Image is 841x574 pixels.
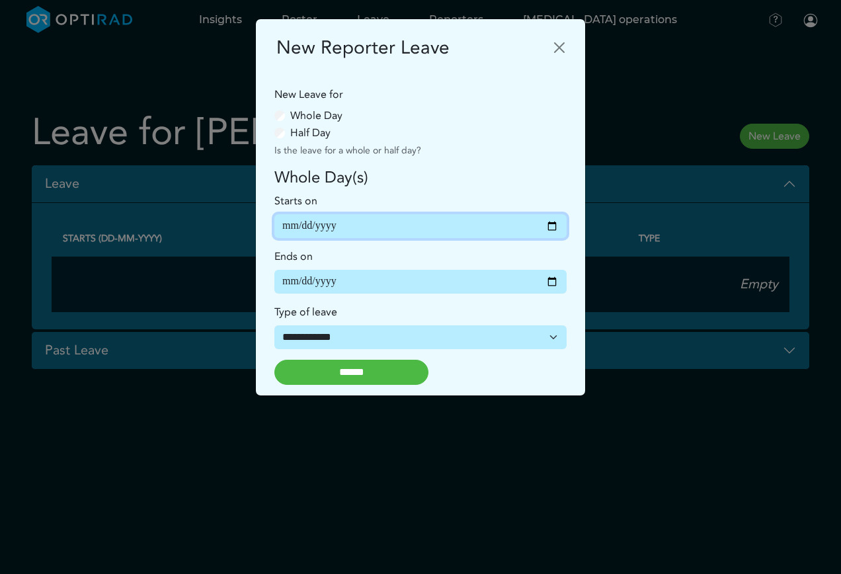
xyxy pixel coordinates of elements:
label: Type of leave [274,304,337,320]
label: Ends on [274,249,313,265]
label: Half Day [290,125,331,141]
small: Is the leave for a whole or half day? [274,144,421,157]
h4: Whole Day(s) [266,169,575,188]
h5: New Reporter Leave [276,34,450,61]
label: Whole Day [290,108,342,124]
label: Starts on [274,193,317,209]
button: Close [549,37,570,58]
label: New Leave for [274,87,343,102]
